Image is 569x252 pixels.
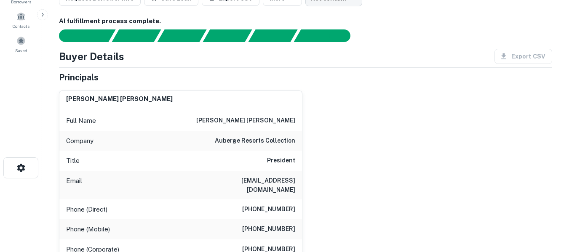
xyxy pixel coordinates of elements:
[13,23,29,29] span: Contacts
[66,94,173,104] h6: [PERSON_NAME] [PERSON_NAME]
[59,71,99,84] h5: Principals
[59,16,552,26] h6: AI fulfillment process complete.
[242,224,295,234] h6: [PHONE_NUMBER]
[112,29,161,42] div: Your request is received and processing...
[3,8,40,31] a: Contacts
[294,29,361,42] div: AI fulfillment process complete.
[3,33,40,56] a: Saved
[66,204,107,215] p: Phone (Direct)
[157,29,206,42] div: Documents found, AI parsing details...
[15,47,27,54] span: Saved
[527,185,569,225] iframe: Chat Widget
[242,204,295,215] h6: [PHONE_NUMBER]
[66,224,110,234] p: Phone (Mobile)
[248,29,297,42] div: Principals found, still searching for contact information. This may take time...
[215,136,295,146] h6: auberge resorts collection
[66,116,96,126] p: Full Name
[59,49,124,64] h4: Buyer Details
[66,136,93,146] p: Company
[66,156,80,166] p: Title
[194,176,295,194] h6: [EMAIL_ADDRESS][DOMAIN_NAME]
[49,29,112,42] div: Sending borrower request to AI...
[66,176,82,194] p: Email
[203,29,252,42] div: Principals found, AI now looking for contact information...
[196,116,295,126] h6: [PERSON_NAME] [PERSON_NAME]
[267,156,295,166] h6: President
